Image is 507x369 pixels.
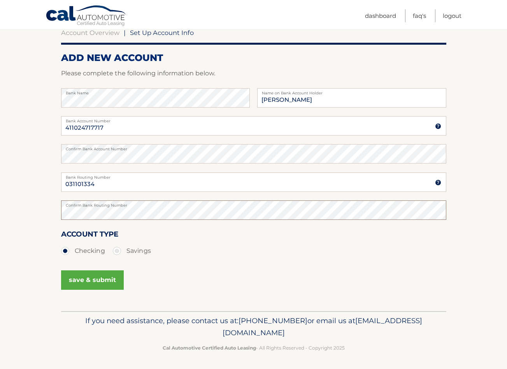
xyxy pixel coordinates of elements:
[61,116,446,136] input: Bank Account Number
[257,88,446,94] label: Name on Bank Account Holder
[61,88,250,94] label: Bank Name
[239,316,307,325] span: [PHONE_NUMBER]
[61,172,446,192] input: Bank Routing Number
[61,116,446,122] label: Bank Account Number
[61,52,446,64] h2: ADD NEW ACCOUNT
[61,200,446,207] label: Confirm Bank Routing Number
[46,5,127,28] a: Cal Automotive
[365,9,396,22] a: Dashboard
[443,9,461,22] a: Logout
[413,9,426,22] a: FAQ's
[61,68,446,79] p: Please complete the following information below.
[66,344,441,352] p: - All Rights Reserved - Copyright 2025
[130,29,194,37] span: Set Up Account Info
[124,29,126,37] span: |
[163,345,256,351] strong: Cal Automotive Certified Auto Leasing
[61,228,118,243] label: Account Type
[61,144,446,150] label: Confirm Bank Account Number
[61,270,124,290] button: save & submit
[61,29,119,37] a: Account Overview
[435,123,441,129] img: tooltip.svg
[66,315,441,339] p: If you need assistance, please contact us at: or email us at
[61,172,446,179] label: Bank Routing Number
[257,88,446,108] input: Name on Account (Account Holder Name)
[113,243,151,259] label: Savings
[61,243,105,259] label: Checking
[435,179,441,186] img: tooltip.svg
